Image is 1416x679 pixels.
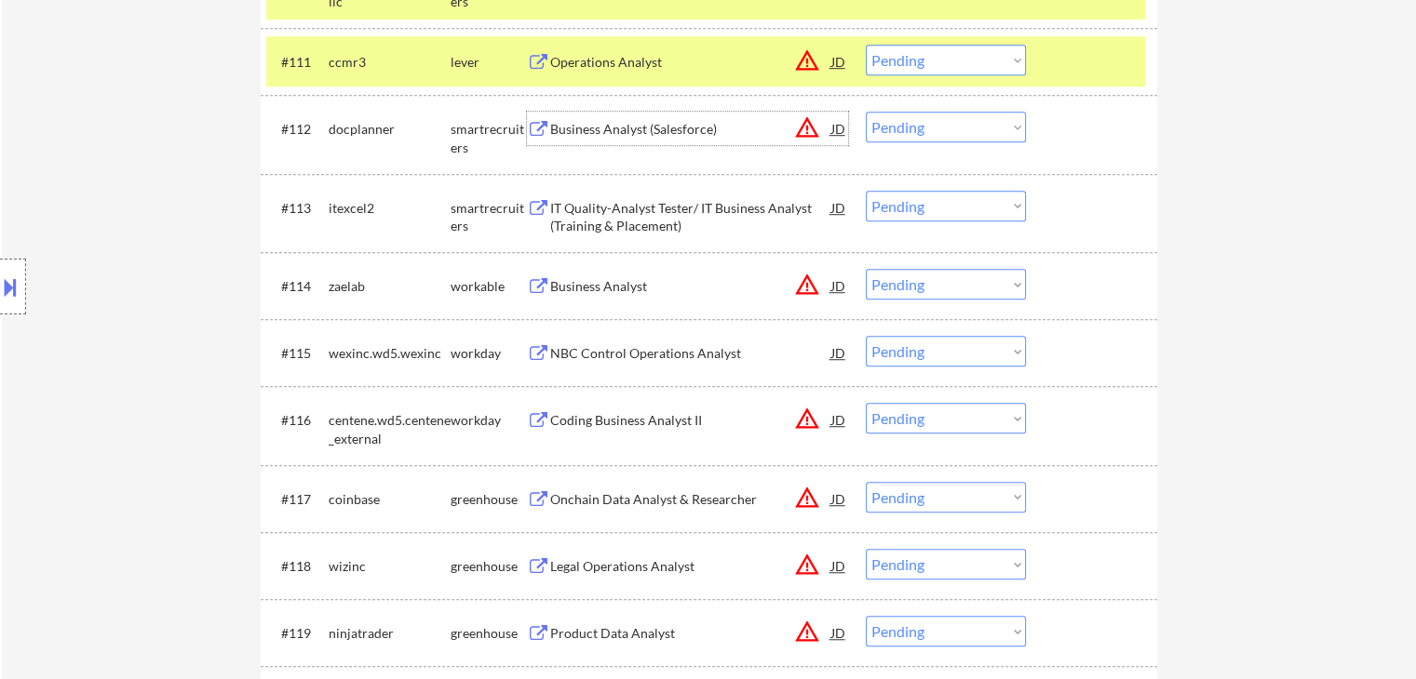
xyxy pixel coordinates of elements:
div: ccmr3 [329,53,451,72]
div: greenhouse [451,490,527,509]
div: JD [829,336,848,369]
button: warning_amber [794,47,820,73]
div: Business Analyst [550,277,831,296]
div: JD [829,269,848,302]
div: NBC Control Operations Analyst [550,344,831,363]
div: Business Analyst (Salesforce) [550,120,831,139]
div: JD [829,403,848,436]
div: itexcel2 [329,199,451,218]
div: JD [829,482,848,515]
button: warning_amber [794,406,820,432]
div: #111 [281,53,314,72]
button: warning_amber [794,619,820,645]
div: Onchain Data Analyst & Researcher [550,490,831,509]
div: JD [829,616,848,649]
div: Legal Operations Analyst [550,557,831,576]
div: Product Data Analyst [550,624,831,643]
button: warning_amber [794,114,820,140]
div: smartrecruiters [451,199,527,235]
div: #118 [281,557,314,576]
div: JD [829,191,848,224]
div: wexinc.wd5.wexinc [329,344,451,363]
div: coinbase [329,490,451,509]
div: workday [451,344,527,363]
div: JD [829,549,848,582]
div: lever [451,53,527,72]
div: JD [829,45,848,78]
button: warning_amber [794,272,820,298]
div: JD [829,112,848,145]
div: workday [451,411,527,430]
div: zaelab [329,277,451,296]
div: centene.wd5.centene_external [329,411,451,447]
div: greenhouse [451,557,527,576]
button: warning_amber [794,485,820,511]
div: #117 [281,490,314,509]
div: #119 [281,624,314,643]
div: Coding Business Analyst II [550,411,831,430]
div: smartrecruiters [451,120,527,156]
div: Operations Analyst [550,53,831,72]
div: docplanner [329,120,451,139]
button: warning_amber [794,552,820,578]
div: workable [451,277,527,296]
div: ninjatrader [329,624,451,643]
div: IT Quality-Analyst Tester/ IT Business Analyst (Training & Placement) [550,199,831,235]
div: greenhouse [451,624,527,643]
div: wizinc [329,557,451,576]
